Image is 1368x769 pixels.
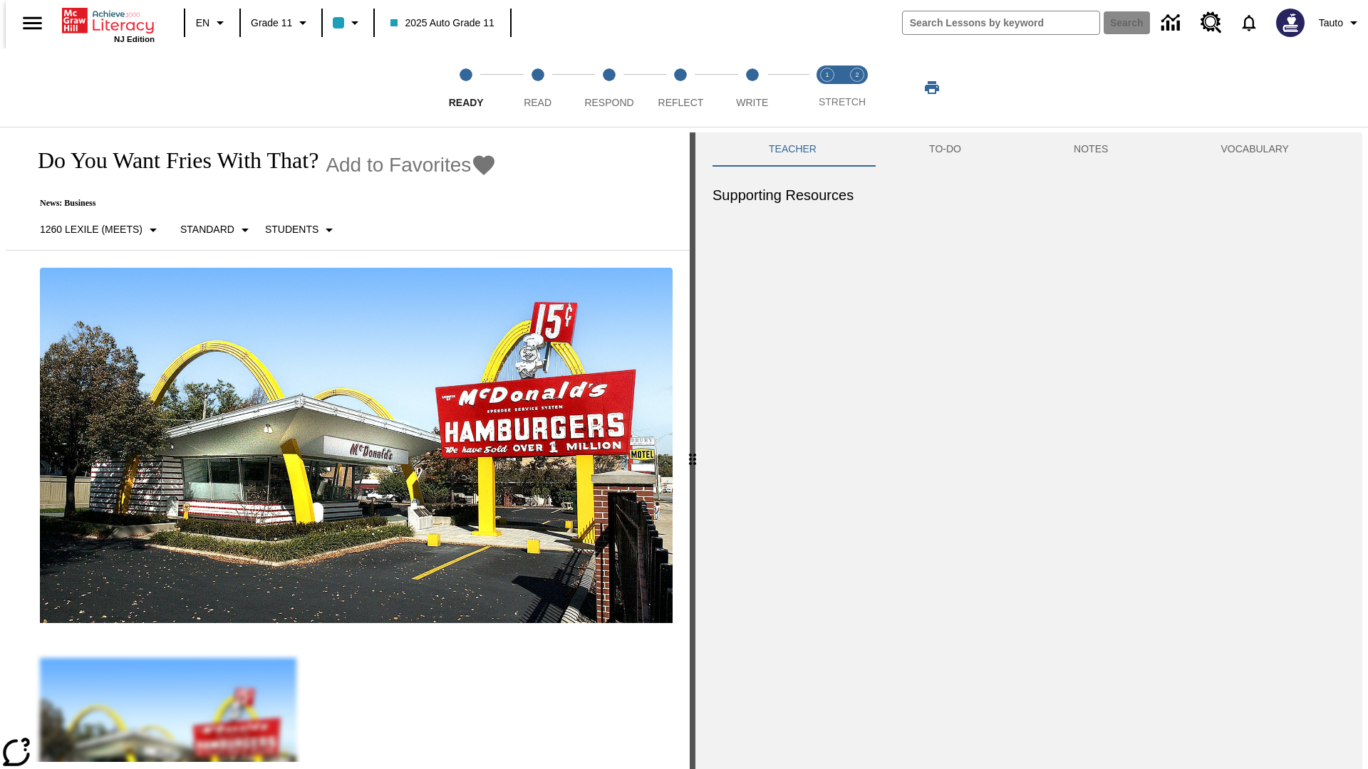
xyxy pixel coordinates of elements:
button: Reflect step 4 of 5 [639,48,722,127]
div: reading [6,132,690,762]
span: Reflect [658,97,704,108]
div: Press Enter or Spacebar and then press right and left arrow keys to move the slider [690,132,695,769]
div: Home [62,5,155,43]
button: Respond step 3 of 5 [568,48,651,127]
button: Print [909,75,955,100]
span: Respond [584,97,633,108]
h6: Supporting Resources [712,184,1345,206]
button: Class color is light blue. Change class color [327,10,369,36]
span: STRETCH [819,96,866,108]
button: Write step 5 of 5 [711,48,794,127]
p: Students [265,222,318,237]
div: activity [695,132,1362,769]
span: Grade 11 [251,16,292,31]
button: Read step 2 of 5 [496,48,579,127]
img: Avatar [1276,9,1305,37]
text: 1 [825,71,829,78]
h1: Do You Want Fries With That? [23,147,318,174]
span: EN [196,16,209,31]
button: Teacher [712,132,873,167]
span: Add to Favorites [326,154,471,177]
input: search field [903,11,1099,34]
button: VOCABULARY [1164,132,1345,167]
span: Read [524,97,551,108]
button: NOTES [1017,132,1164,167]
button: Select Lexile, 1260 Lexile (Meets) [34,217,167,243]
img: One of the first McDonald's stores, with the iconic red sign and golden arches. [40,268,673,624]
span: Ready [449,97,484,108]
span: NJ Edition [114,35,155,43]
button: Stretch Respond step 2 of 2 [836,48,878,127]
span: Write [736,97,768,108]
text: 2 [855,71,859,78]
p: 1260 Lexile (Meets) [40,222,142,237]
button: Scaffolds, Standard [175,217,259,243]
a: Data Center [1153,4,1192,43]
button: Select Student [259,217,343,243]
button: Profile/Settings [1313,10,1368,36]
button: Select a new avatar [1268,4,1313,41]
button: Language: EN, Select a language [190,10,235,36]
button: Open side menu [11,2,53,44]
button: Stretch Read step 1 of 2 [807,48,848,127]
div: Instructional Panel Tabs [712,132,1345,167]
span: 2025 Auto Grade 11 [390,16,494,31]
span: Tauto [1319,16,1343,31]
p: Standard [180,222,234,237]
button: TO-DO [873,132,1017,167]
button: Grade: Grade 11, Select a grade [245,10,317,36]
a: Resource Center, Will open in new tab [1192,4,1230,42]
p: News: Business [23,198,497,209]
button: Add to Favorites - Do You Want Fries With That? [326,152,497,177]
button: Ready step 1 of 5 [425,48,507,127]
a: Notifications [1230,4,1268,41]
